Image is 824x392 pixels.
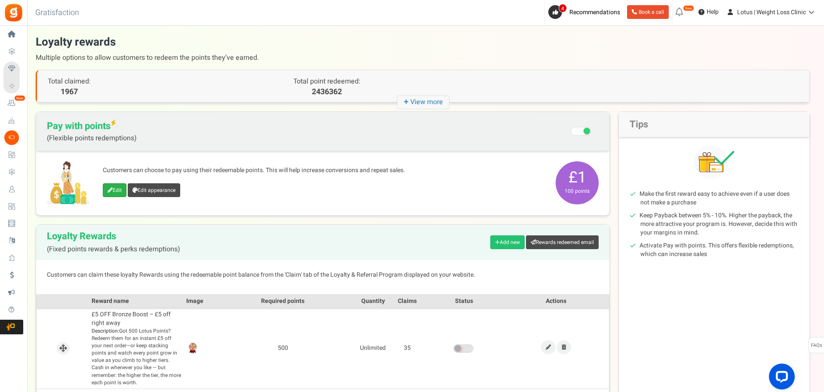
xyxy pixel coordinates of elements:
[640,190,799,207] li: Make the first reward easy to achieve even if a user does not make a purchase
[640,211,799,237] li: Keep Payback between 5% - 10%. Higher the payback, the more attractive your program is. However, ...
[128,183,180,197] a: Edit appearance
[390,294,424,308] th: Claims
[640,241,799,259] li: Activate Pay with points. This offers flexible redemptions, which can increase sales
[47,120,137,142] span: Pay with points
[4,3,23,22] img: Gratisfaction
[556,161,599,204] span: £1
[103,183,126,197] a: Edit
[184,294,210,308] th: Image
[47,231,180,253] h2: Loyalty Rewards
[548,5,624,19] a: 4 Recommendations
[404,96,410,108] strong: +
[569,8,620,17] span: Recommendations
[48,76,91,86] span: Total claimed:
[424,294,503,308] th: Status
[210,294,356,308] th: Required points
[103,166,547,175] p: Customers can choose to pay using their redeemable points. This will help increase conversions an...
[26,4,89,22] h3: Gratisfaction
[47,161,90,204] img: Pay with points
[695,5,722,19] a: Help
[230,77,423,86] p: Total point redeemed:
[390,308,424,389] td: 35
[397,96,449,109] i: View more
[694,145,735,179] img: Tips
[92,327,182,386] span: Got 500 Lotus Points? Redeem them for an instant £5 off your next order—or keep stacking points a...
[619,112,809,137] h2: Tips
[811,337,822,354] span: FAQs
[3,96,23,111] a: New
[186,342,199,355] img: Reward
[559,4,567,12] span: 4
[47,134,137,142] span: (Flexible points redemptions)
[47,271,599,279] p: Customers can claim these loyalty Rewards using the redeemable point balance from the 'Claim' tab...
[504,294,609,308] th: Actions
[89,294,184,308] th: Reward name
[356,294,390,308] th: Quantity
[48,86,91,98] span: 1967
[683,5,694,11] em: New
[627,5,669,19] a: Book a call
[92,327,119,335] b: Description:
[557,340,571,354] a: Remove
[356,308,390,389] td: Unlimited
[526,235,599,249] a: Rewards redeemed email
[737,8,806,17] span: Lotus | Weight Loss Clinic
[490,235,525,249] a: Add new
[36,34,810,65] h1: Loyalty rewards
[47,246,180,253] span: (Fixed points rewards & perks redemptions)
[558,187,596,195] small: 100 points
[36,50,810,65] span: Multiple options to allow customers to redeem the points they’ve earned.
[230,86,423,98] p: 2436362
[704,8,719,16] span: Help
[89,308,184,389] td: £5 OFF Bronze Boost – £5 off right away
[210,308,356,389] td: 500
[14,95,25,101] em: New
[541,340,556,354] a: Edit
